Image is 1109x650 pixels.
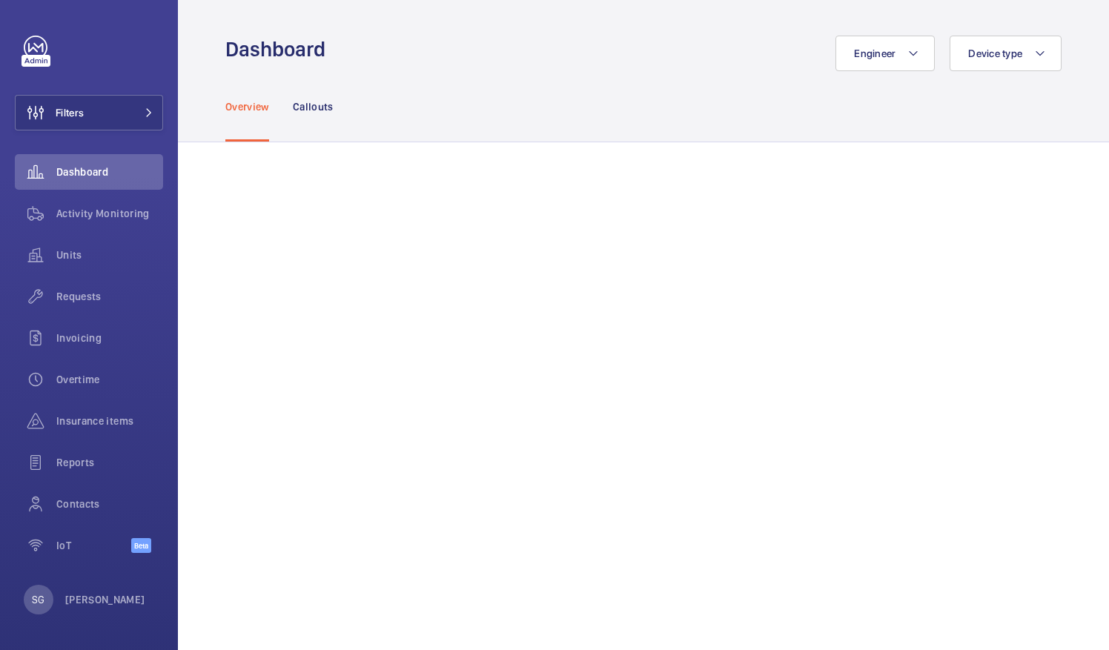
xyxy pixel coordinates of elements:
span: Dashboard [56,165,163,179]
span: Units [56,248,163,262]
span: Engineer [854,47,896,59]
span: Overtime [56,372,163,387]
button: Filters [15,95,163,130]
span: IoT [56,538,131,553]
p: [PERSON_NAME] [65,592,145,607]
span: Invoicing [56,331,163,345]
p: Callouts [293,99,334,114]
button: Device type [950,36,1062,71]
span: Device type [968,47,1022,59]
span: Insurance items [56,414,163,428]
h1: Dashboard [225,36,334,63]
p: SG [32,592,44,607]
span: Contacts [56,497,163,511]
span: Beta [131,538,151,553]
span: Activity Monitoring [56,206,163,221]
span: Filters [56,105,84,120]
span: Reports [56,455,163,470]
span: Requests [56,289,163,304]
p: Overview [225,99,269,114]
button: Engineer [835,36,935,71]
